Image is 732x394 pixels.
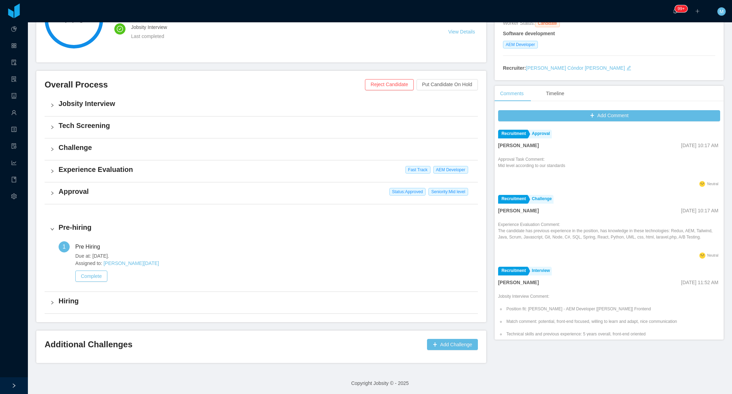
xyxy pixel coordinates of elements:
[59,143,472,152] h4: Challenge
[389,188,426,196] span: Status: Approved
[498,280,539,285] strong: [PERSON_NAME]
[45,138,478,160] div: icon: rightChallenge
[433,166,468,174] span: AEM Developer
[45,182,478,204] div: icon: rightApproval
[63,244,66,250] span: 1
[673,9,678,14] i: icon: bell
[707,253,718,257] span: Neutral
[427,339,478,350] button: icon: plusAdd Challenge
[498,228,720,240] p: The candidate has previous experience in the position, has knowledge in these technologies: Redux...
[503,41,538,48] span: AEM Developer
[498,208,539,213] strong: [PERSON_NAME]
[681,208,718,213] span: [DATE] 10:17 AM
[75,252,472,260] span: Due at: [DATE].
[45,116,478,138] div: icon: rightTech Screening
[75,241,106,252] div: Pre Hiring
[11,123,17,137] a: icon: profile
[503,20,535,26] span: Worker Status:
[498,156,565,179] div: Approval Task Comment:
[50,147,54,151] i: icon: right
[528,195,554,204] a: Challenge
[75,260,472,267] span: Assigned to:
[707,182,718,186] span: Neutral
[626,66,631,70] i: icon: edit
[50,301,54,305] i: icon: right
[59,99,472,108] h4: Jobsity Interview
[104,260,159,266] a: [PERSON_NAME][DATE]
[448,29,475,35] a: View Details
[59,121,472,130] h4: Tech Screening
[428,188,468,196] span: Seniority: Mid level
[45,14,103,24] span: 7 / 9
[11,22,17,37] a: icon: pie-chart
[681,280,718,285] span: [DATE] 11:52 AM
[59,222,472,232] h4: Pre-hiring
[505,306,720,312] li: Position fit: [PERSON_NAME] - AEM Developer [[PERSON_NAME]] Frontend
[11,73,17,87] i: icon: solution
[75,273,107,279] a: Complete
[528,130,552,138] a: Approval
[405,166,430,174] span: Fast Track
[45,94,478,116] div: icon: rightJobsity Interview
[59,187,472,196] h4: Approval
[75,271,107,282] button: Complete
[45,79,365,90] h3: Overall Process
[45,292,478,313] div: icon: rightHiring
[719,7,724,16] span: M
[117,26,123,32] i: icon: check-circle
[11,140,17,154] i: icon: file-protect
[675,5,687,12] sup: 2147
[526,65,625,71] a: [PERSON_NAME] Cóndor [PERSON_NAME]
[11,106,17,121] a: icon: user
[498,130,528,138] a: Recruitment
[498,267,528,275] a: Recruitment
[528,267,552,275] a: Interview
[45,339,424,350] h3: Additional Challenges
[503,31,555,36] strong: Software development
[131,32,432,40] div: Last completed
[498,110,720,121] button: icon: plusAdd Comment
[45,160,478,182] div: icon: rightExperience Evaluation
[498,162,565,169] p: Mid level according to our standards
[50,103,54,107] i: icon: right
[50,125,54,129] i: icon: right
[505,331,720,356] li: Technical skills and previous experience: 5 years overall, front-end oriented AEM 4 years, 1 cert...
[495,86,529,101] div: Comments
[11,174,17,188] i: icon: book
[365,79,413,90] button: Reject Candidate
[11,39,17,54] a: icon: appstore
[505,318,720,325] li: Match comment: potential, front-end focused, willing to learn and adapt, nice communication
[540,86,570,101] div: Timeline
[11,89,17,104] a: icon: robot
[131,23,432,31] h4: Jobsity Interview
[535,20,560,27] span: Candidate
[59,296,472,306] h4: Hiring
[498,143,539,148] strong: [PERSON_NAME]
[503,65,526,71] strong: Recruiter:
[498,221,720,251] div: Experience Evaluation Comment:
[11,157,17,171] i: icon: line-chart
[50,191,54,195] i: icon: right
[11,56,17,70] a: icon: audit
[498,195,528,204] a: Recruitment
[50,227,54,231] i: icon: right
[681,143,718,148] span: [DATE] 10:17 AM
[50,169,54,173] i: icon: right
[417,79,478,90] button: Put Candidate On Hold
[59,165,472,174] h4: Experience Evaluation
[695,9,700,14] i: icon: plus
[11,190,17,204] i: icon: setting
[45,218,478,240] div: icon: rightPre-hiring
